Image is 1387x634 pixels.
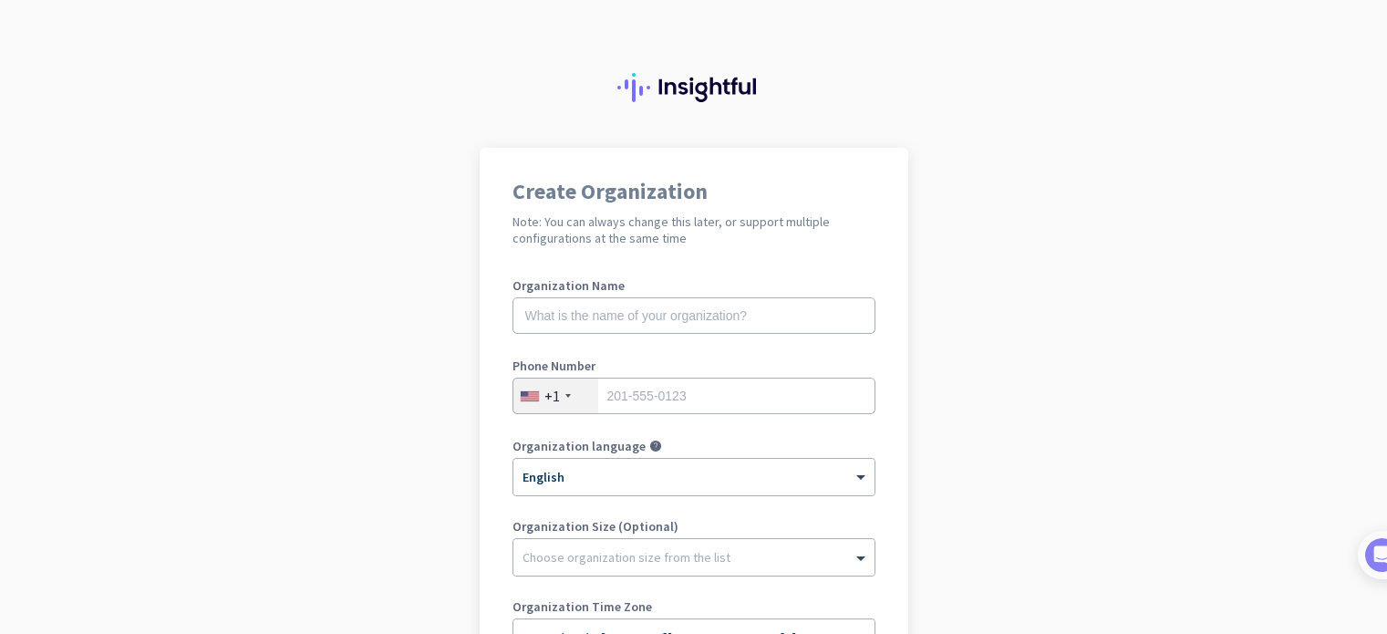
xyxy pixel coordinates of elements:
[512,600,875,613] label: Organization Time Zone
[512,213,875,246] h2: Note: You can always change this later, or support multiple configurations at the same time
[617,73,771,102] img: Insightful
[512,359,875,372] label: Phone Number
[512,378,875,414] input: 201-555-0123
[649,440,662,452] i: help
[512,520,875,533] label: Organization Size (Optional)
[512,440,646,452] label: Organization language
[512,181,875,203] h1: Create Organization
[512,297,875,334] input: What is the name of your organization?
[544,387,560,405] div: +1
[512,279,875,292] label: Organization Name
